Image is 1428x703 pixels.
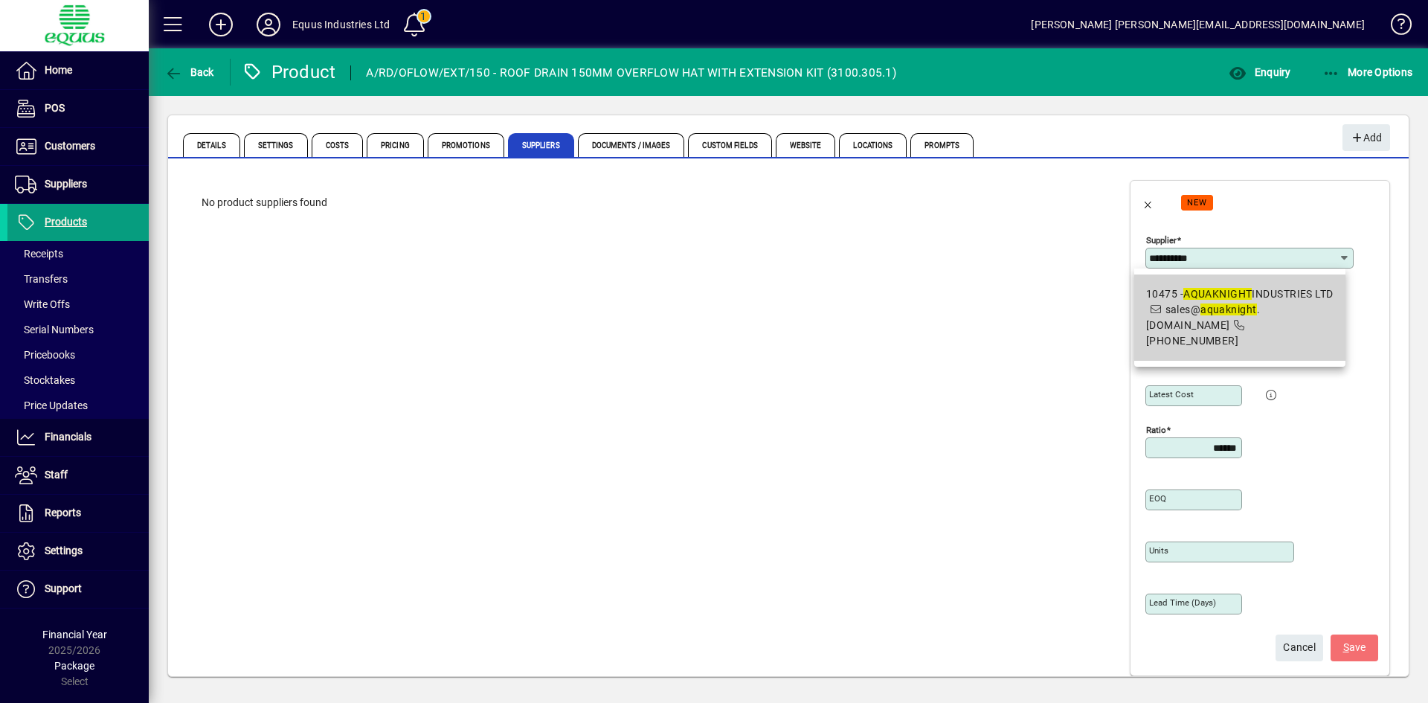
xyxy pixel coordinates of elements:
a: Reports [7,495,149,532]
a: POS [7,90,149,127]
span: Customers [45,140,95,152]
a: Transfers [7,266,149,292]
span: Back [164,66,214,78]
div: Product [242,60,336,84]
span: Settings [244,133,308,157]
div: [PERSON_NAME] [PERSON_NAME][EMAIL_ADDRESS][DOMAIN_NAME] [1031,13,1365,36]
em: AQUAKNIGHT [1183,288,1252,300]
span: ave [1343,635,1366,660]
span: Prompts [910,133,974,157]
button: Cancel [1276,635,1323,661]
span: Support [45,582,82,594]
span: Reports [45,507,81,519]
span: S [1343,641,1349,653]
div: No product suppliers found [187,180,1104,225]
span: POS [45,102,65,114]
span: Transfers [15,273,68,285]
span: Suppliers [508,133,574,157]
mat-label: Units [1149,545,1168,556]
button: Enquiry [1225,59,1294,86]
span: Package [54,660,94,672]
div: A/RD/OFLOW/EXT/150 - ROOF DRAIN 150MM OVERFLOW HAT WITH EXTENSION KIT (3100.305.1) [366,61,896,85]
span: Staff [45,469,68,481]
span: Home [45,64,72,76]
a: Customers [7,128,149,165]
span: Enquiry [1229,66,1290,78]
a: Knowledge Base [1380,3,1409,51]
span: Financial Year [42,629,107,641]
span: Settings [45,545,83,556]
span: Cancel [1283,635,1316,660]
a: Support [7,571,149,608]
span: Receipts [15,248,63,260]
span: Details [183,133,240,157]
mat-label: Latest cost [1149,389,1194,399]
button: More Options [1319,59,1417,86]
span: Documents / Images [578,133,685,157]
span: NEW [1187,198,1207,208]
span: Products [45,216,87,228]
a: Settings [7,533,149,570]
mat-label: Supplier [1146,235,1177,245]
span: More Options [1322,66,1413,78]
button: Profile [245,11,292,38]
span: Suppliers [45,178,87,190]
button: Add [197,11,245,38]
span: Price Updates [15,399,88,411]
mat-label: Ratio [1146,425,1166,435]
span: Financials [45,431,91,443]
div: Equus Industries Ltd [292,13,390,36]
mat-label: Lead time (days) [1149,597,1216,608]
span: Pricebooks [15,349,75,361]
span: Serial Numbers [15,324,94,336]
span: Add [1350,126,1382,150]
span: Write Offs [15,298,70,310]
span: Website [776,133,836,157]
span: Costs [312,133,364,157]
button: Back [161,59,218,86]
a: Home [7,52,149,89]
span: Stocktakes [15,374,75,386]
a: Stocktakes [7,367,149,393]
a: Staff [7,457,149,494]
a: Pricebooks [7,342,149,367]
em: aquaknight [1200,304,1256,315]
a: Suppliers [7,166,149,203]
span: Locations [839,133,907,157]
a: Serial Numbers [7,317,149,342]
span: Pricing [367,133,424,157]
div: 10475 - INDUSTRIES LTD [1146,286,1334,302]
button: Add [1342,124,1390,151]
a: Write Offs [7,292,149,317]
span: Promotions [428,133,504,157]
button: Save [1331,635,1378,661]
mat-option: 10475 - AQUAKNIGHT INDUSTRIES LTD [1134,275,1345,361]
span: Custom Fields [688,133,771,157]
app-page-header-button: Back [149,59,231,86]
mat-label: EOQ [1149,493,1166,504]
a: Financials [7,419,149,456]
a: Receipts [7,241,149,266]
span: [PHONE_NUMBER] [1146,335,1238,347]
button: Back [1130,184,1166,219]
a: Price Updates [7,393,149,418]
span: sales@ .[DOMAIN_NAME] [1146,304,1260,331]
